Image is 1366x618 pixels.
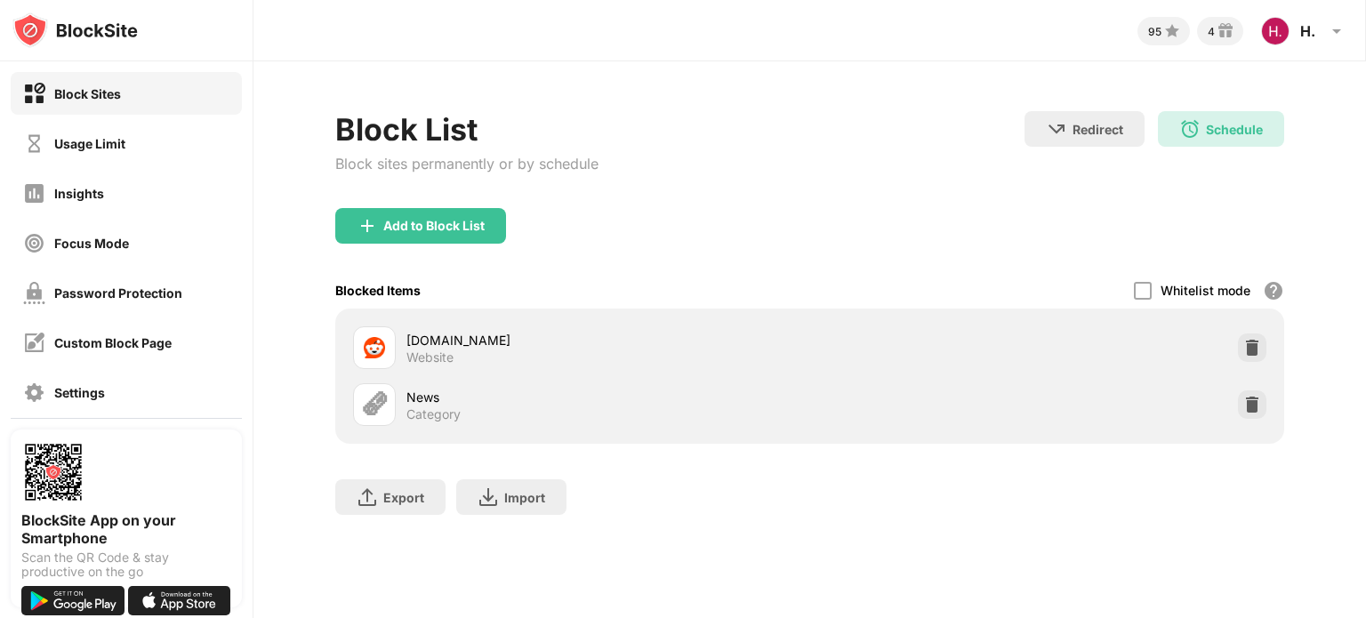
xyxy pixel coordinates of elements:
img: points-small.svg [1161,20,1183,42]
img: ACg8ocLplG91-7JlvezxkHkZC47DRc677ajGoOhLVec_3stFZf0=s96-c [1261,17,1290,45]
div: H. [1300,22,1315,40]
div: Block sites permanently or by schedule [335,155,599,173]
div: Schedule [1206,122,1263,137]
img: get-it-on-google-play.svg [21,586,125,615]
div: Whitelist mode [1161,283,1250,298]
div: Focus Mode [54,236,129,251]
div: News [406,388,809,406]
img: focus-off.svg [23,232,45,254]
img: favicons [364,337,385,358]
div: Settings [54,385,105,400]
div: [DOMAIN_NAME] [406,331,809,349]
div: Custom Block Page [54,335,172,350]
div: Website [406,349,454,365]
div: 🗞 [359,387,390,423]
img: password-protection-off.svg [23,282,45,304]
div: Password Protection [54,285,182,301]
div: 4 [1208,25,1215,38]
img: download-on-the-app-store.svg [128,586,231,615]
div: Insights [54,186,104,201]
div: Redirect [1073,122,1123,137]
div: BlockSite App on your Smartphone [21,511,231,547]
img: reward-small.svg [1215,20,1236,42]
img: block-on.svg [23,83,45,105]
div: Import [504,490,545,505]
img: insights-off.svg [23,182,45,205]
div: Export [383,490,424,505]
div: Blocked Items [335,283,421,298]
img: settings-off.svg [23,381,45,404]
img: customize-block-page-off.svg [23,332,45,354]
div: Scan the QR Code & stay productive on the go [21,550,231,579]
img: logo-blocksite.svg [12,12,138,48]
img: options-page-qr-code.png [21,440,85,504]
div: Add to Block List [383,219,485,233]
div: Block Sites [54,86,121,101]
div: Block List [335,111,599,148]
img: time-usage-off.svg [23,132,45,155]
div: Category [406,406,461,422]
div: 95 [1148,25,1161,38]
div: Usage Limit [54,136,125,151]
